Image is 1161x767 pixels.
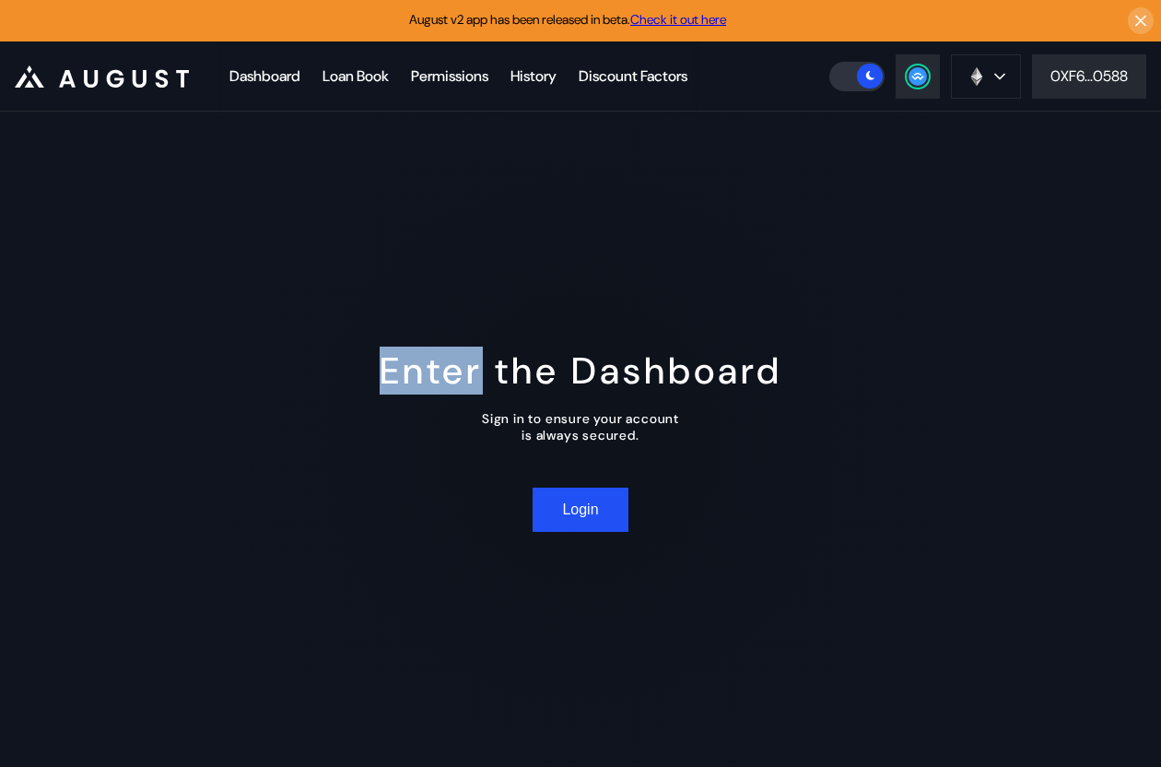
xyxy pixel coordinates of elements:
[1032,54,1146,99] button: 0XF6...0588
[400,42,499,111] a: Permissions
[568,42,698,111] a: Discount Factors
[409,11,726,28] span: August v2 app has been released in beta.
[322,66,389,86] div: Loan Book
[1050,66,1128,86] div: 0XF6...0588
[311,42,400,111] a: Loan Book
[229,66,300,86] div: Dashboard
[967,66,987,87] img: chain logo
[411,66,488,86] div: Permissions
[630,11,726,28] a: Check it out here
[380,347,782,395] div: Enter the Dashboard
[533,488,627,532] button: Login
[218,42,311,111] a: Dashboard
[951,54,1021,99] button: chain logo
[482,410,679,443] div: Sign in to ensure your account is always secured.
[499,42,568,111] a: History
[510,66,557,86] div: History
[579,66,687,86] div: Discount Factors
